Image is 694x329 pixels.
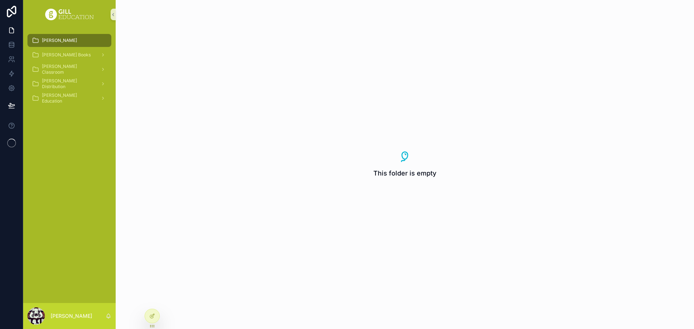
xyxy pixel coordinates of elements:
p: [PERSON_NAME] [51,312,92,320]
span: [PERSON_NAME] Books [42,52,91,58]
div: scrollable content [23,29,116,114]
span: [PERSON_NAME] Education [42,92,95,104]
span: [PERSON_NAME] Classroom [42,64,95,75]
span: This folder is empty [373,168,436,178]
span: [PERSON_NAME] Distribution [42,78,95,90]
img: App logo [45,9,93,20]
span: [PERSON_NAME] [42,38,77,43]
a: [PERSON_NAME] Distribution [27,77,111,90]
a: [PERSON_NAME] [27,34,111,47]
a: [PERSON_NAME] Classroom [27,63,111,76]
a: [PERSON_NAME] Books [27,48,111,61]
a: [PERSON_NAME] Education [27,92,111,105]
